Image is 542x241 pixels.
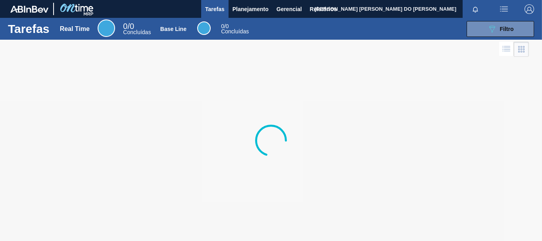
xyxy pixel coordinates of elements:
[123,22,134,31] span: / 0
[197,21,211,35] div: Base Line
[8,24,50,33] h1: Tarefas
[123,23,151,35] div: Real Time
[205,4,225,14] span: Tarefas
[221,24,249,34] div: Base Line
[10,6,48,13] img: TNhmsLtSVTkK8tSr43FrP2fwEKptu5GPRR3wAAAABJRU5ErkJggg==
[467,21,534,37] button: Filtro
[60,25,90,33] div: Real Time
[221,23,224,29] span: 0
[123,22,127,31] span: 0
[160,26,186,32] div: Base Line
[233,4,269,14] span: Planejamento
[499,4,509,14] img: userActions
[277,4,302,14] span: Gerencial
[500,26,514,32] span: Filtro
[221,23,229,29] span: / 0
[525,4,534,14] img: Logout
[123,29,151,35] span: Concluídas
[310,4,337,14] span: Relatórios
[221,28,249,35] span: Concluídas
[98,19,115,37] div: Real Time
[463,4,488,15] button: Notificações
